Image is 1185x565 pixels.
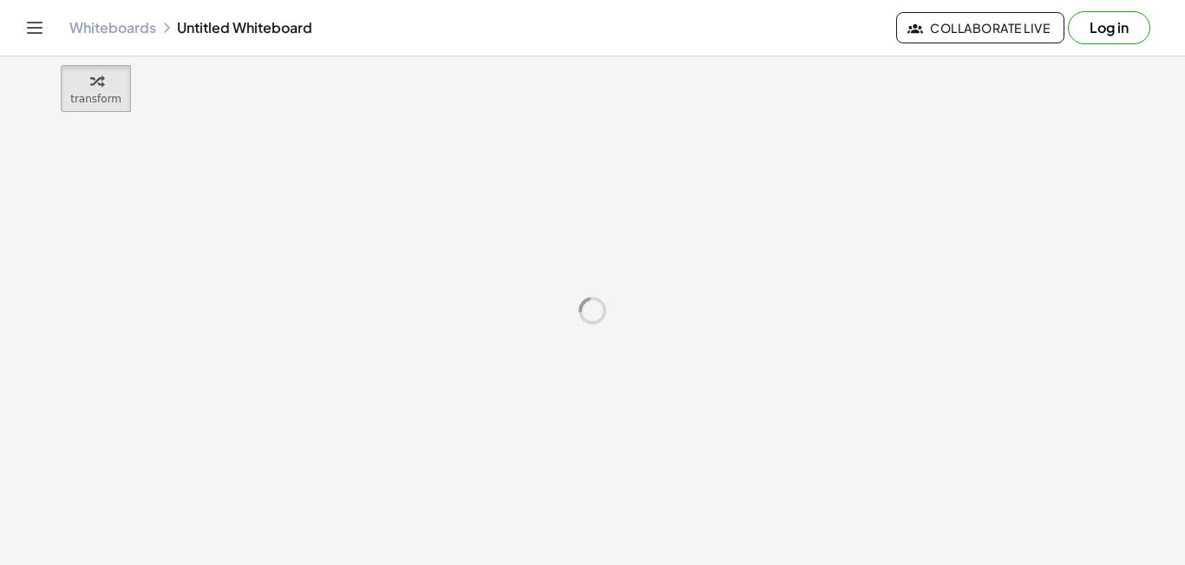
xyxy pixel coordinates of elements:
[911,20,1050,36] span: Collaborate Live
[1068,11,1150,44] button: Log in
[21,14,49,42] button: Toggle navigation
[896,12,1064,43] button: Collaborate Live
[61,65,131,112] button: transform
[70,93,121,105] span: transform
[69,19,156,36] a: Whiteboards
